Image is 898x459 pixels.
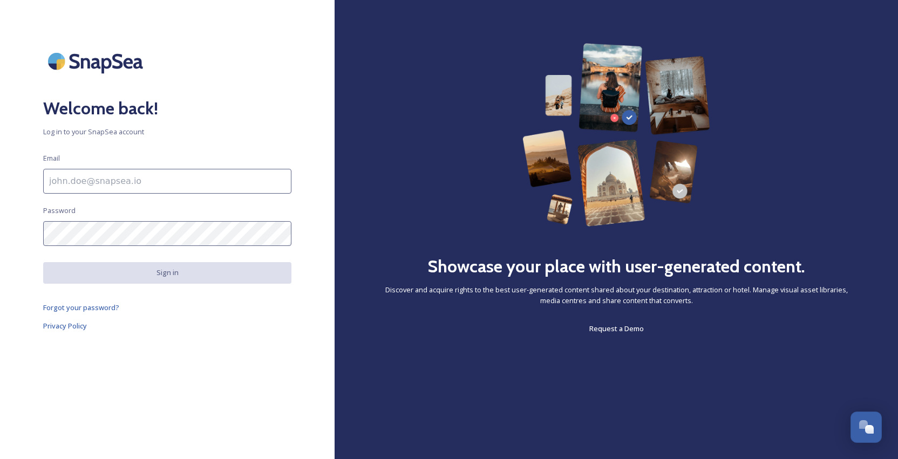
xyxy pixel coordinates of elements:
[43,301,291,314] a: Forgot your password?
[589,324,644,333] span: Request a Demo
[43,321,87,331] span: Privacy Policy
[43,153,60,163] span: Email
[589,322,644,335] a: Request a Demo
[43,205,76,216] span: Password
[43,127,291,137] span: Log in to your SnapSea account
[851,412,882,443] button: Open Chat
[43,262,291,283] button: Sign in
[522,43,710,227] img: 63b42ca75bacad526042e722_Group%20154-p-800.png
[43,319,291,332] a: Privacy Policy
[378,285,855,305] span: Discover and acquire rights to the best user-generated content shared about your destination, att...
[43,43,151,79] img: SnapSea Logo
[43,303,119,312] span: Forgot your password?
[43,95,291,121] h2: Welcome back!
[427,254,805,279] h2: Showcase your place with user-generated content.
[43,169,291,194] input: john.doe@snapsea.io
